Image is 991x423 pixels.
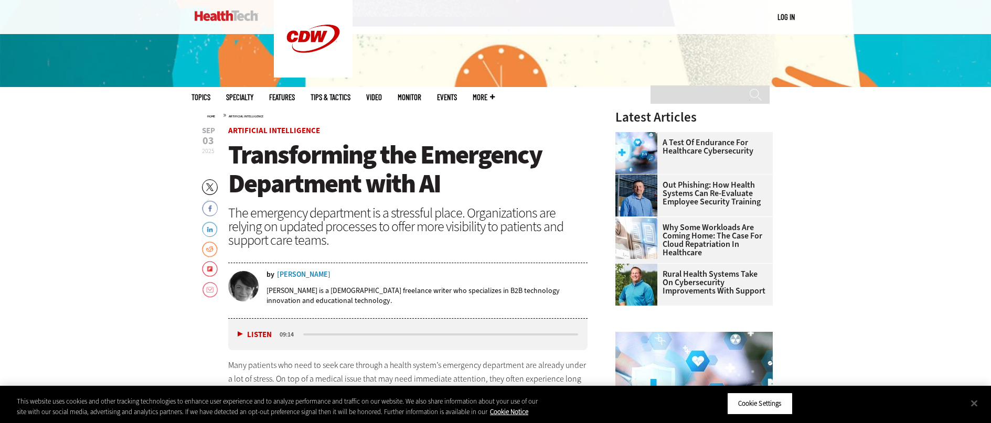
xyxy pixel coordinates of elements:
[228,206,588,247] div: The emergency department is a stressful place. Organizations are relying on updated processes to ...
[228,359,588,399] p: Many patients who need to seek care through a health system’s emergency department are already un...
[615,175,663,183] a: Scott Currie
[615,264,657,306] img: Jim Roeder
[615,138,766,155] a: A Test of Endurance for Healthcare Cybersecurity
[269,93,295,101] a: Features
[202,147,215,155] span: 2025
[615,217,663,225] a: Electronic health records
[229,114,263,118] a: Artificial Intelligence
[228,319,588,350] div: media player
[202,127,215,135] span: Sep
[777,12,795,21] a: Log in
[437,93,457,101] a: Events
[207,111,588,119] div: »
[274,69,353,80] a: CDW
[207,114,215,118] a: Home
[490,407,528,416] a: More information about your privacy
[17,396,545,417] div: This website uses cookies and other tracking technologies to enhance user experience and to analy...
[615,264,663,272] a: Jim Roeder
[398,93,421,101] a: MonITor
[615,217,657,259] img: Electronic health records
[267,271,274,278] span: by
[473,93,495,101] span: More
[191,93,210,101] span: Topics
[777,12,795,23] div: User menu
[615,111,773,124] h3: Latest Articles
[615,181,766,206] a: Out Phishing: How Health Systems Can Re-Evaluate Employee Security Training
[366,93,382,101] a: Video
[267,286,588,306] p: [PERSON_NAME] is a [DEMOGRAPHIC_DATA] freelance writer who specializes in B2B technology innovati...
[228,125,320,136] a: Artificial Intelligence
[727,393,793,415] button: Cookie Settings
[963,392,986,415] button: Close
[228,137,542,201] span: Transforming the Emergency Department with AI
[615,270,766,295] a: Rural Health Systems Take On Cybersecurity Improvements with Support
[615,132,663,140] a: Healthcare cybersecurity
[277,271,331,278] a: [PERSON_NAME]
[615,132,657,174] img: Healthcare cybersecurity
[615,223,766,257] a: Why Some Workloads Are Coming Home: The Case for Cloud Repatriation in Healthcare
[278,330,302,339] div: duration
[238,331,272,339] button: Listen
[226,93,253,101] span: Specialty
[195,10,258,21] img: Home
[202,136,215,146] span: 03
[311,93,350,101] a: Tips & Tactics
[615,175,657,216] img: Scott Currie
